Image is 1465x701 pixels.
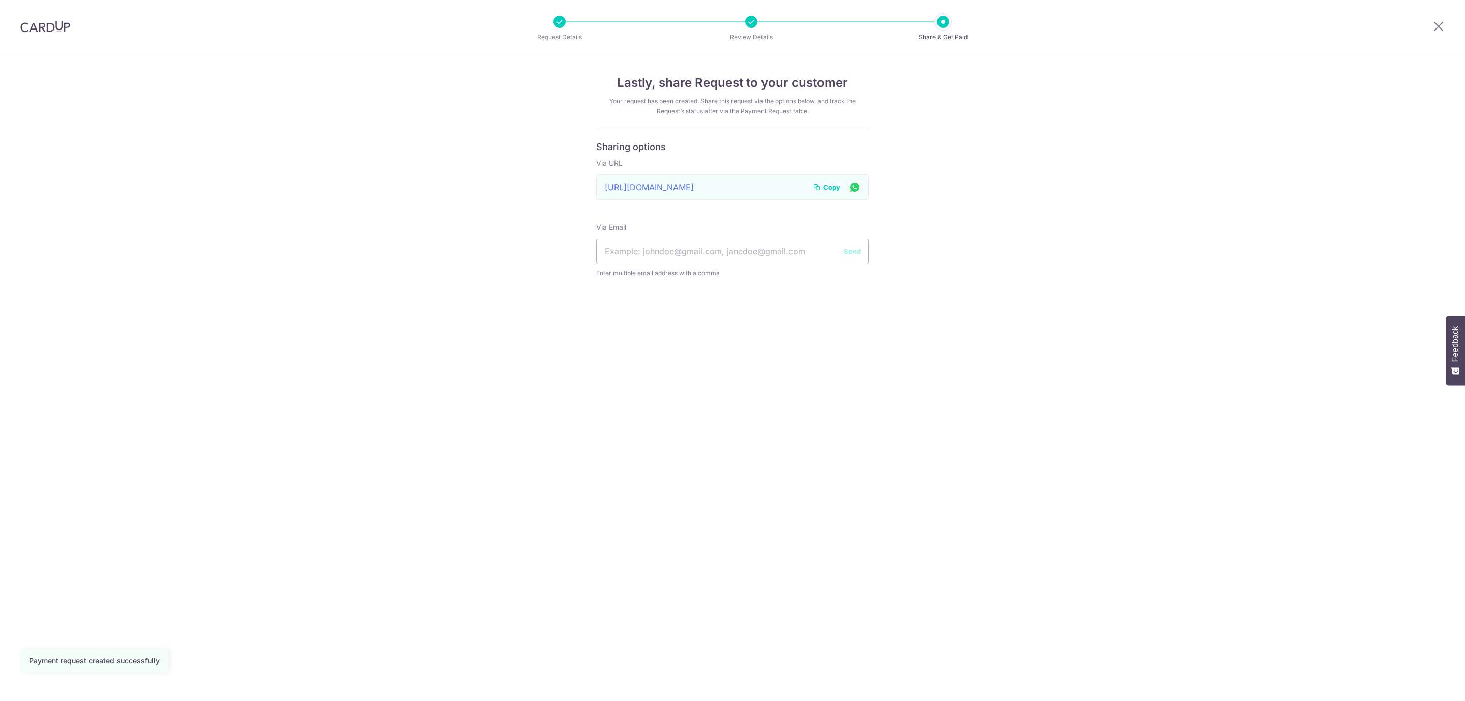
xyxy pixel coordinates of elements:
span: Copy [823,182,840,192]
p: Review Details [714,32,789,42]
h4: Lastly, share Request to your customer [596,74,869,92]
div: Your request has been created. Share this request via the options below, and track the Request’s ... [596,96,869,116]
input: Example: johndoe@gmail.com, janedoe@gmail.com [596,239,869,264]
button: Send [844,246,861,256]
button: Feedback - Show survey [1446,316,1465,385]
h6: Sharing options [596,141,869,153]
span: Feedback [1451,326,1460,362]
div: Payment request created successfully [29,656,160,666]
img: CardUp [20,20,70,33]
span: Enter multiple email address with a comma [596,268,869,278]
iframe: Opens a widget where you can find more information [1400,670,1455,696]
label: Via URL [596,158,623,168]
p: Request Details [522,32,597,42]
label: Via Email [596,222,626,232]
p: Share & Get Paid [905,32,981,42]
button: Copy [813,182,840,192]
